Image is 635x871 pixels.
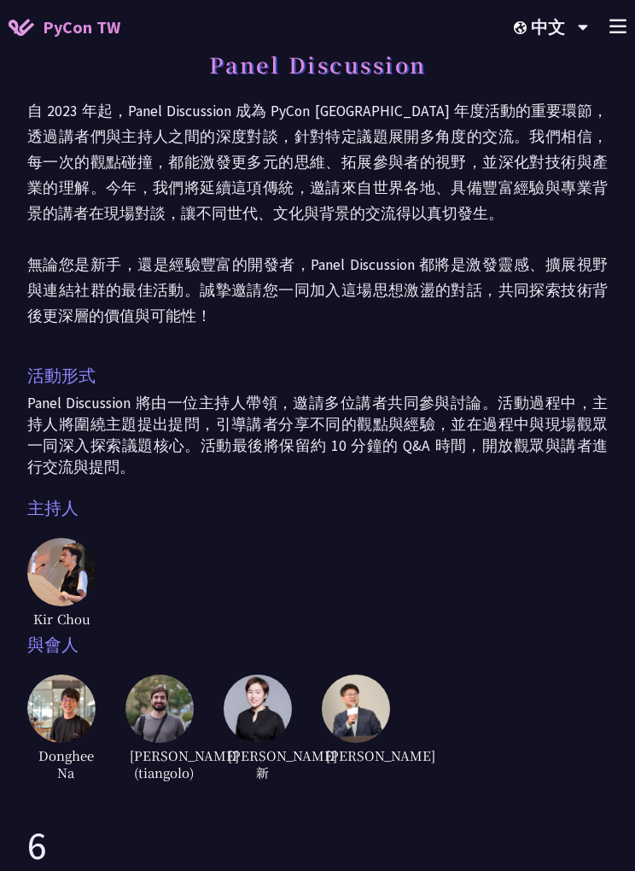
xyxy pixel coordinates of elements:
[322,743,399,769] span: [PERSON_NAME]
[27,495,608,521] span: 主持人
[43,15,120,40] span: PyCon TW
[514,21,531,34] img: Locale Icon
[224,743,300,786] span: [PERSON_NAME]新
[27,824,608,867] p: 6
[27,606,96,632] span: Kir Chou
[125,675,194,743] img: Sebasti%C3%A1nRam%C3%ADrez.1365658.jpeg
[27,538,96,606] img: Kir Chou
[27,363,608,389] span: 活動形式
[27,98,608,329] p: 自 2023 年起，Panel Discussion 成為 PyCon [GEOGRAPHIC_DATA] 年度活動的重要環節，透過講者們與主持人之間的深度對談，針對特定議題展開多角度的交流。我...
[322,675,390,743] img: YCChen.e5e7a43.jpg
[9,6,120,49] a: PyCon TW
[209,34,427,94] h1: Panel Discussion
[27,743,104,786] span: Donghee Na
[27,632,608,658] span: 與會人
[125,743,202,786] span: [PERSON_NAME] (tiangolo)
[9,19,34,36] img: Home icon of PyCon TW 2025
[27,675,96,743] img: DongheeNa.093fe47.jpeg
[224,675,292,743] img: TicaLin.61491bf.png
[27,393,608,478] p: Panel Discussion 將由一位主持人帶領，邀請多位講者共同參與討論。活動過程中，主持人將圍繞主題提出提問，引導講者分享不同的觀點與經驗，並在過程中與現場觀眾一同深入探索議題核心。活動...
